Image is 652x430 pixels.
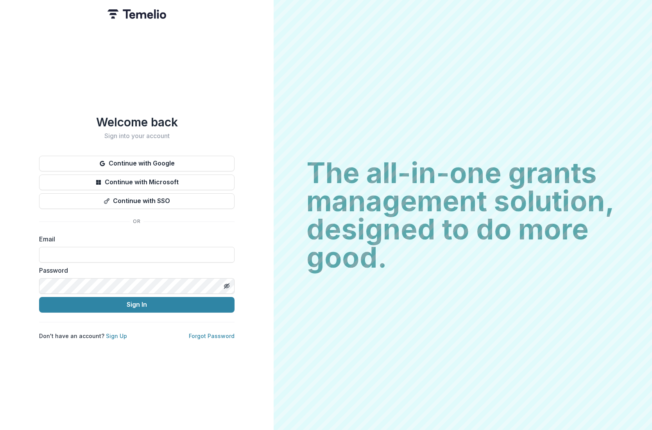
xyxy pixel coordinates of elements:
[39,132,235,140] h2: Sign into your account
[39,156,235,171] button: Continue with Google
[39,175,235,190] button: Continue with Microsoft
[189,333,235,339] a: Forgot Password
[39,297,235,313] button: Sign In
[220,280,233,292] button: Toggle password visibility
[39,115,235,129] h1: Welcome back
[39,234,230,244] label: Email
[39,332,127,340] p: Don't have an account?
[39,266,230,275] label: Password
[39,193,235,209] button: Continue with SSO
[107,9,166,19] img: Temelio
[106,333,127,339] a: Sign Up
